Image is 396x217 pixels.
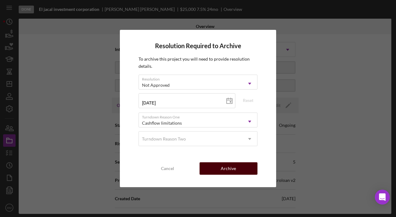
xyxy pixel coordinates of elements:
[142,121,182,126] div: Cashflow limitations
[139,42,257,49] h4: Resolution Required to Archive
[142,136,186,141] div: Turndown Reason Two
[239,96,257,105] button: Reset
[139,162,196,175] button: Cancel
[375,190,390,205] div: Open Intercom Messenger
[200,162,257,175] button: Archive
[142,83,170,88] div: Not Approved
[221,162,236,175] div: Archive
[243,96,253,105] div: Reset
[139,56,257,70] p: To archive this project you will need to provide resolution details.
[161,162,174,175] div: Cancel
